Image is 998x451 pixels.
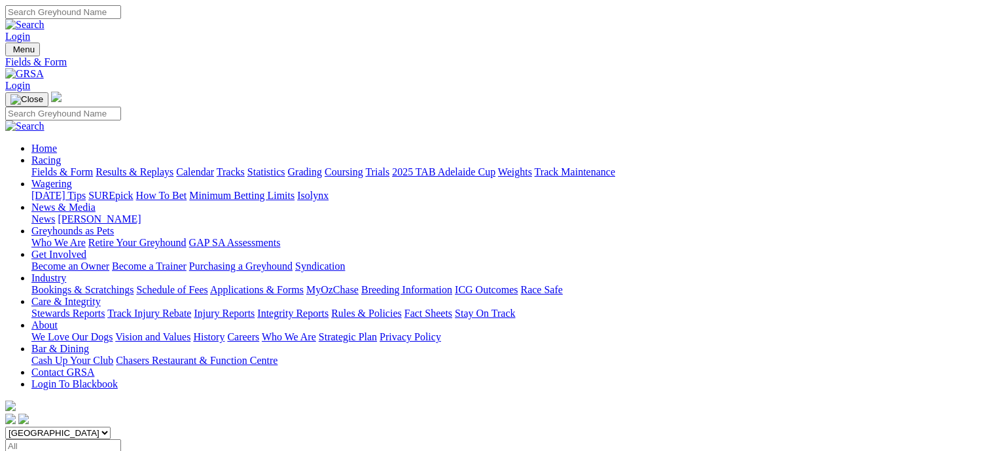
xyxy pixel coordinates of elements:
img: Search [5,19,45,31]
a: Vision and Values [115,331,190,342]
a: ICG Outcomes [455,284,518,295]
a: Privacy Policy [380,331,441,342]
a: Chasers Restaurant & Function Centre [116,355,277,366]
a: Become a Trainer [112,261,187,272]
a: 2025 TAB Adelaide Cup [392,166,495,177]
a: Trials [365,166,389,177]
img: GRSA [5,68,44,80]
div: Wagering [31,190,993,202]
a: Stewards Reports [31,308,105,319]
a: We Love Our Dogs [31,331,113,342]
div: Greyhounds as Pets [31,237,993,249]
a: Applications & Forms [210,284,304,295]
a: MyOzChase [306,284,359,295]
div: Industry [31,284,993,296]
a: Racing [31,154,61,166]
a: Login [5,80,30,91]
a: Fields & Form [31,166,93,177]
div: About [31,331,993,343]
a: Strategic Plan [319,331,377,342]
a: Schedule of Fees [136,284,207,295]
a: Contact GRSA [31,367,94,378]
img: Close [10,94,43,105]
a: Become an Owner [31,261,109,272]
a: Login To Blackbook [31,378,118,389]
div: Get Involved [31,261,993,272]
a: Tracks [217,166,245,177]
a: Coursing [325,166,363,177]
a: Weights [498,166,532,177]
a: Purchasing a Greyhound [189,261,293,272]
a: Greyhounds as Pets [31,225,114,236]
a: Rules & Policies [331,308,402,319]
a: Who We Are [262,331,316,342]
button: Toggle navigation [5,43,40,56]
a: Results & Replays [96,166,173,177]
a: Care & Integrity [31,296,101,307]
a: SUREpick [88,190,133,201]
a: Track Injury Rebate [107,308,191,319]
a: Who We Are [31,237,86,248]
a: Isolynx [297,190,329,201]
a: Race Safe [520,284,562,295]
div: Bar & Dining [31,355,993,367]
input: Search [5,107,121,120]
button: Toggle navigation [5,92,48,107]
img: facebook.svg [5,414,16,424]
input: Search [5,5,121,19]
a: Calendar [176,166,214,177]
a: Bar & Dining [31,343,89,354]
a: Integrity Reports [257,308,329,319]
a: Careers [227,331,259,342]
a: [DATE] Tips [31,190,86,201]
div: Racing [31,166,993,178]
a: How To Bet [136,190,187,201]
img: Search [5,120,45,132]
a: Cash Up Your Club [31,355,113,366]
a: Grading [288,166,322,177]
div: Care & Integrity [31,308,993,319]
a: Fields & Form [5,56,993,68]
a: News & Media [31,202,96,213]
a: Stay On Track [455,308,515,319]
a: Home [31,143,57,154]
a: [PERSON_NAME] [58,213,141,225]
a: Bookings & Scratchings [31,284,134,295]
img: twitter.svg [18,414,29,424]
a: Breeding Information [361,284,452,295]
a: Get Involved [31,249,86,260]
a: Login [5,31,30,42]
img: logo-grsa-white.png [51,92,62,102]
div: News & Media [31,213,993,225]
a: Fact Sheets [404,308,452,319]
a: Industry [31,272,66,283]
a: Track Maintenance [535,166,615,177]
a: GAP SA Assessments [189,237,281,248]
a: About [31,319,58,331]
a: Retire Your Greyhound [88,237,187,248]
img: logo-grsa-white.png [5,401,16,411]
a: Wagering [31,178,72,189]
a: News [31,213,55,225]
a: Minimum Betting Limits [189,190,294,201]
a: Statistics [247,166,285,177]
span: Menu [13,45,35,54]
a: History [193,331,224,342]
a: Syndication [295,261,345,272]
a: Injury Reports [194,308,255,319]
